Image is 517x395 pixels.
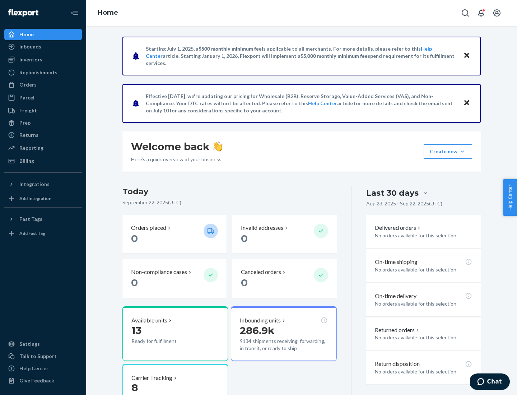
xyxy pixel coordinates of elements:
div: Add Integration [19,195,51,201]
button: Invalid addresses 0 [232,215,336,254]
p: Ready for fulfillment [131,338,198,345]
a: Billing [4,155,82,167]
button: Close [462,98,471,108]
span: $500 monthly minimum fee [199,46,262,52]
button: Talk to Support [4,350,82,362]
a: Parcel [4,92,82,103]
button: Available units13Ready for fulfillment [122,306,228,361]
p: 9134 shipments receiving, forwarding, in transit, or ready to ship [240,338,327,352]
a: Add Integration [4,193,82,204]
button: Fast Tags [4,213,82,225]
p: Return disposition [375,360,420,368]
a: Returns [4,129,82,141]
p: Non-compliance cases [131,268,187,276]
p: Orders placed [131,224,166,232]
div: Freight [19,107,37,114]
p: Effective [DATE], we're updating our pricing for Wholesale (B2B), Reserve Storage, Value-Added Se... [146,93,456,114]
p: No orders available for this selection [375,266,472,273]
p: Carrier Tracking [131,374,172,382]
p: On-time delivery [375,292,416,300]
button: Delivered orders [375,224,422,232]
button: Open Search Box [458,6,472,20]
span: 0 [241,232,248,245]
h3: Today [122,186,337,197]
button: Close [462,51,471,61]
a: Orders [4,79,82,90]
button: Close Navigation [67,6,82,20]
span: 8 [131,381,138,394]
a: Home [98,9,118,17]
img: hand-wave emoji [213,141,223,152]
p: Invalid addresses [241,224,283,232]
p: Starting July 1, 2025, a is applicable to all merchants. For more details, please refer to this a... [146,45,456,67]
p: No orders available for this selection [375,232,472,239]
p: Here’s a quick overview of your business [131,156,223,163]
p: Available units [131,316,167,325]
a: Reporting [4,142,82,154]
button: Open notifications [474,6,488,20]
h1: Welcome back [131,140,223,153]
a: Home [4,29,82,40]
div: Add Fast Tag [19,230,45,236]
div: Integrations [19,181,50,188]
button: Returned orders [375,326,420,334]
a: Prep [4,117,82,129]
button: Canceled orders 0 [232,259,336,298]
div: Give Feedback [19,377,54,384]
iframe: Opens a widget where you can chat to one of our agents [470,373,510,391]
a: Inventory [4,54,82,65]
p: No orders available for this selection [375,334,472,341]
div: Orders [19,81,37,88]
p: September 22, 2025 ( UTC ) [122,199,337,206]
div: Replenishments [19,69,57,76]
div: Help Center [19,365,48,372]
p: No orders available for this selection [375,300,472,307]
a: Help Center [308,100,337,106]
a: Freight [4,105,82,116]
div: Talk to Support [19,353,57,360]
button: Give Feedback [4,375,82,386]
div: Reporting [19,144,43,152]
span: 286.9k [240,324,275,336]
img: Flexport logo [8,9,38,17]
button: Integrations [4,178,82,190]
button: Create new [424,144,472,159]
p: On-time shipping [375,258,418,266]
div: Billing [19,157,34,164]
div: Last 30 days [366,187,419,199]
div: Inbounds [19,43,41,50]
p: Canceled orders [241,268,281,276]
span: 0 [131,276,138,289]
button: Orders placed 0 [122,215,227,254]
div: Prep [19,119,31,126]
div: Fast Tags [19,215,42,223]
a: Add Fast Tag [4,228,82,239]
p: Aug 23, 2025 - Sep 22, 2025 ( UTC ) [366,200,442,207]
ol: breadcrumbs [92,3,124,23]
span: 0 [241,276,248,289]
span: 13 [131,324,141,336]
span: $5,000 monthly minimum fee [301,53,368,59]
button: Help Center [503,179,517,216]
a: Replenishments [4,67,82,78]
button: Inbounding units286.9k9134 shipments receiving, forwarding, in transit, or ready to ship [231,306,336,361]
a: Settings [4,338,82,350]
p: Inbounding units [240,316,281,325]
button: Non-compliance cases 0 [122,259,227,298]
span: 0 [131,232,138,245]
div: Settings [19,340,40,348]
div: Home [19,31,34,38]
button: Open account menu [490,6,504,20]
div: Returns [19,131,38,139]
div: Parcel [19,94,34,101]
a: Help Center [4,363,82,374]
p: No orders available for this selection [375,368,472,375]
a: Inbounds [4,41,82,52]
div: Inventory [19,56,42,63]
